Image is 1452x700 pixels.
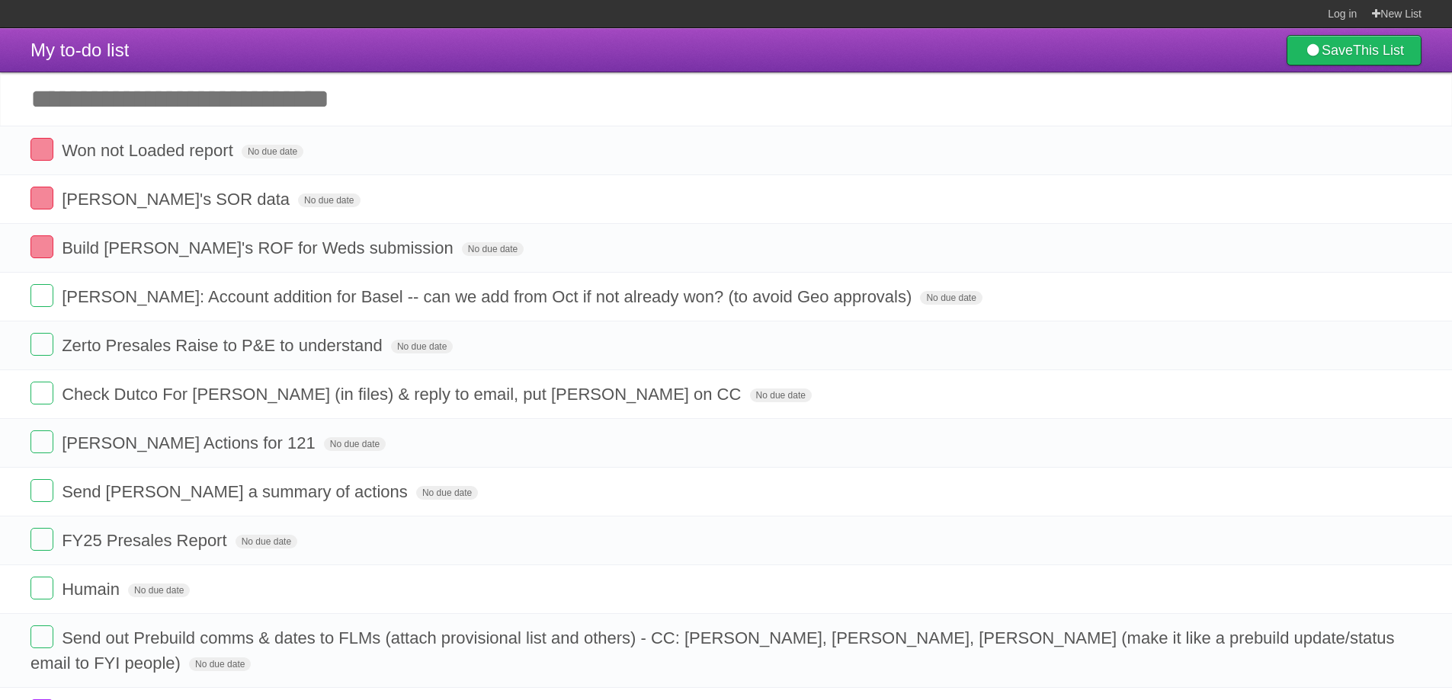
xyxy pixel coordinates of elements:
span: [PERSON_NAME]: Account addition for Basel -- can we add from Oct if not already won? (to avoid Ge... [62,287,915,306]
label: Done [30,284,53,307]
label: Done [30,577,53,599]
label: Done [30,528,53,551]
span: No due date [416,486,478,500]
span: No due date [242,145,303,158]
span: Check Dutco For [PERSON_NAME] (in files) & reply to email, put [PERSON_NAME] on CC [62,385,745,404]
label: Done [30,235,53,258]
label: Done [30,187,53,209]
span: Build [PERSON_NAME]'s ROF for Weds submission [62,238,457,257]
label: Done [30,382,53,404]
span: No due date [189,657,251,671]
label: Done [30,138,53,161]
span: No due date [236,535,297,548]
span: Send [PERSON_NAME] a summary of actions [62,482,412,501]
span: No due date [462,242,524,256]
a: SaveThis List [1287,35,1422,66]
b: This List [1353,43,1404,58]
label: Done [30,625,53,648]
span: No due date [324,437,386,451]
span: No due date [920,291,982,305]
span: Won not Loaded report [62,141,237,160]
span: No due date [750,388,812,402]
label: Done [30,430,53,453]
span: Humain [62,580,123,599]
label: Done [30,479,53,502]
span: No due date [128,583,190,597]
span: [PERSON_NAME] Actions for 121 [62,433,319,452]
label: Done [30,333,53,356]
span: My to-do list [30,40,129,60]
span: Send out Prebuild comms & dates to FLMs (attach provisional list and others) - CC: [PERSON_NAME],... [30,628,1395,673]
span: FY25 Presales Report [62,531,230,550]
span: Zerto Presales Raise to P&E to understand [62,336,386,355]
span: No due date [298,193,360,207]
span: [PERSON_NAME]'s SOR data [62,190,293,209]
span: No due date [391,340,453,353]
